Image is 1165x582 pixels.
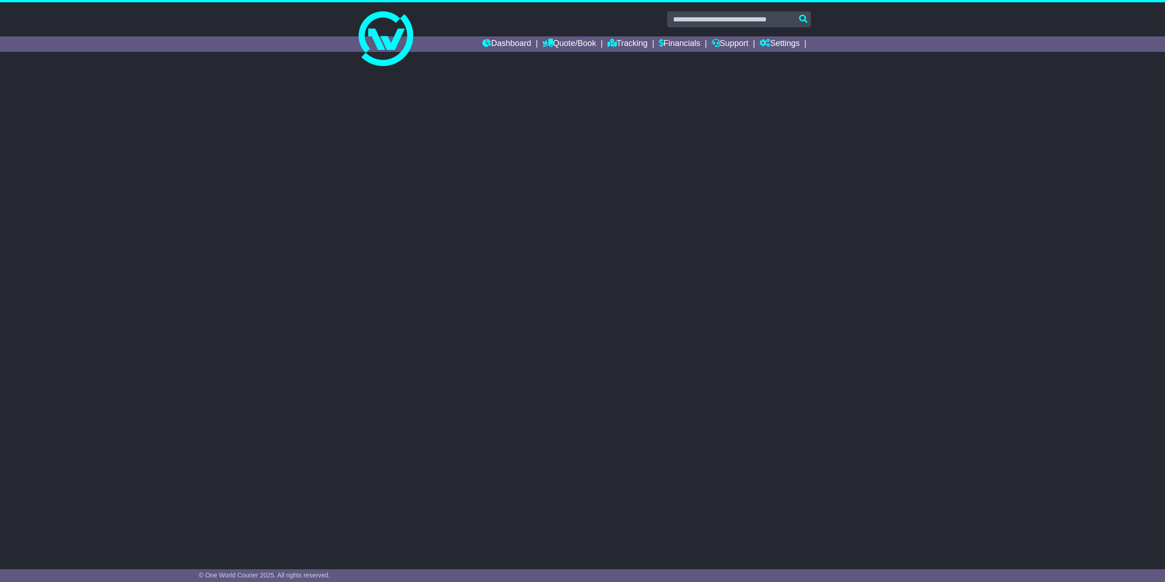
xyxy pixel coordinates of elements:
[712,36,749,52] a: Support
[659,36,700,52] a: Financials
[542,36,596,52] a: Quote/Book
[482,36,531,52] a: Dashboard
[608,36,648,52] a: Tracking
[199,572,330,579] span: © One World Courier 2025. All rights reserved.
[760,36,800,52] a: Settings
